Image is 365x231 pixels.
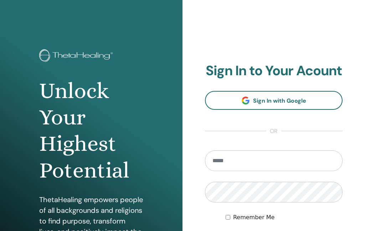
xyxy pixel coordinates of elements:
span: or [266,127,281,135]
span: Sign In with Google [253,97,306,104]
h1: Unlock Your Highest Potential [39,78,143,184]
div: Keep me authenticated indefinitely or until I manually logout [226,213,343,222]
a: Sign In with Google [205,91,343,110]
label: Remember Me [233,213,275,222]
h2: Sign In to Your Acount [205,63,343,79]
